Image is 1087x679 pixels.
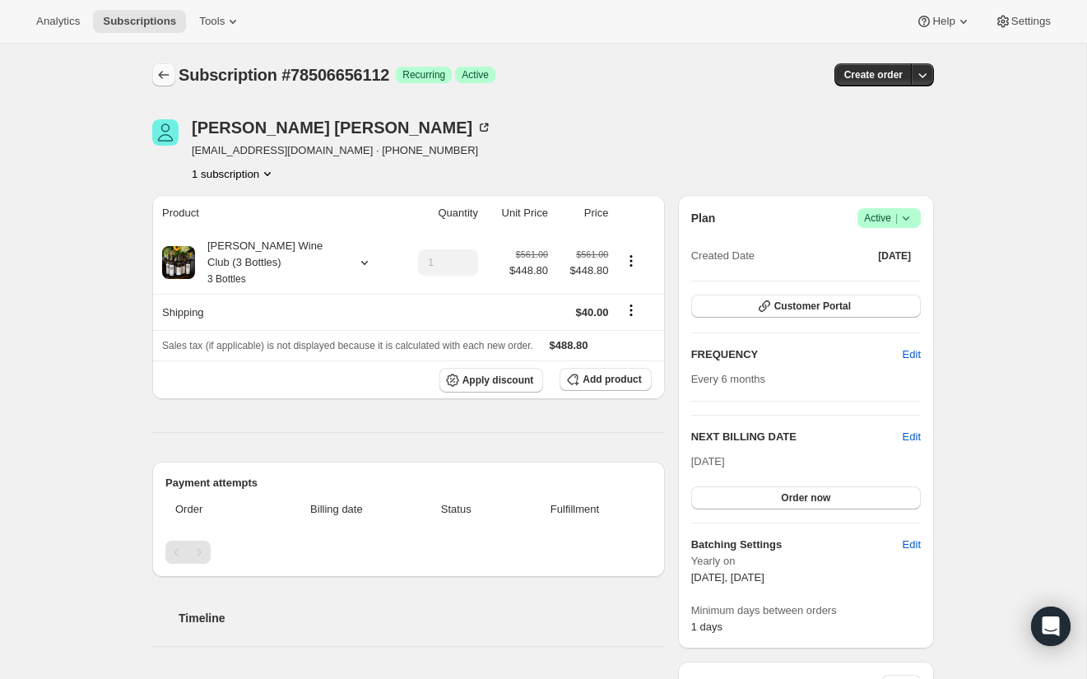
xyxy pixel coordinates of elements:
[878,249,911,263] span: [DATE]
[893,342,931,368] button: Edit
[152,63,175,86] button: Subscriptions
[691,602,921,619] span: Minimum days between orders
[152,294,396,330] th: Shipping
[516,249,548,259] small: $561.00
[103,15,176,28] span: Subscriptions
[618,252,644,270] button: Product actions
[192,142,492,159] span: [EMAIL_ADDRESS][DOMAIN_NAME] · [PHONE_NUMBER]
[576,249,608,259] small: $561.00
[165,491,264,528] th: Order
[906,10,981,33] button: Help
[691,621,722,633] span: 1 days
[691,571,764,584] span: [DATE], [DATE]
[462,68,489,81] span: Active
[509,263,548,279] span: $448.80
[583,373,641,386] span: Add product
[402,68,445,81] span: Recurring
[932,15,955,28] span: Help
[691,537,903,553] h6: Batching Settings
[1031,607,1071,646] div: Open Intercom Messenger
[192,165,276,182] button: Product actions
[560,368,651,391] button: Add product
[864,210,914,226] span: Active
[558,263,608,279] span: $448.80
[691,346,903,363] h2: FREQUENCY
[179,66,389,84] span: Subscription #78506656112
[691,455,725,467] span: [DATE]
[618,301,644,319] button: Shipping actions
[691,210,716,226] h2: Plan
[834,63,913,86] button: Create order
[192,119,492,136] div: [PERSON_NAME] [PERSON_NAME]
[199,15,225,28] span: Tools
[462,374,534,387] span: Apply discount
[36,15,80,28] span: Analytics
[576,306,609,319] span: $40.00
[903,429,921,445] button: Edit
[1011,15,1051,28] span: Settings
[903,346,921,363] span: Edit
[483,195,553,231] th: Unit Price
[179,610,665,626] h2: Timeline
[207,273,246,285] small: 3 Bottles
[844,68,903,81] span: Create order
[868,244,921,267] button: [DATE]
[550,339,588,351] span: $488.80
[165,475,652,491] h2: Payment attempts
[152,119,179,146] span: Connie McCarthy
[93,10,186,33] button: Subscriptions
[269,501,405,518] span: Billing date
[162,340,533,351] span: Sales tax (if applicable) is not displayed because it is calculated with each new order.
[691,553,921,570] span: Yearly on
[508,501,641,518] span: Fulfillment
[189,10,251,33] button: Tools
[774,300,851,313] span: Customer Portal
[691,373,765,385] span: Every 6 months
[893,532,931,558] button: Edit
[691,486,921,509] button: Order now
[691,429,903,445] h2: NEXT BILLING DATE
[691,295,921,318] button: Customer Portal
[553,195,613,231] th: Price
[903,537,921,553] span: Edit
[414,501,498,518] span: Status
[195,238,343,287] div: [PERSON_NAME] Wine Club (3 Bottles)
[691,248,755,264] span: Created Date
[781,491,830,505] span: Order now
[165,541,652,564] nav: Pagination
[162,246,195,279] img: product img
[152,195,396,231] th: Product
[439,368,544,393] button: Apply discount
[985,10,1061,33] button: Settings
[396,195,483,231] th: Quantity
[895,212,898,225] span: |
[26,10,90,33] button: Analytics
